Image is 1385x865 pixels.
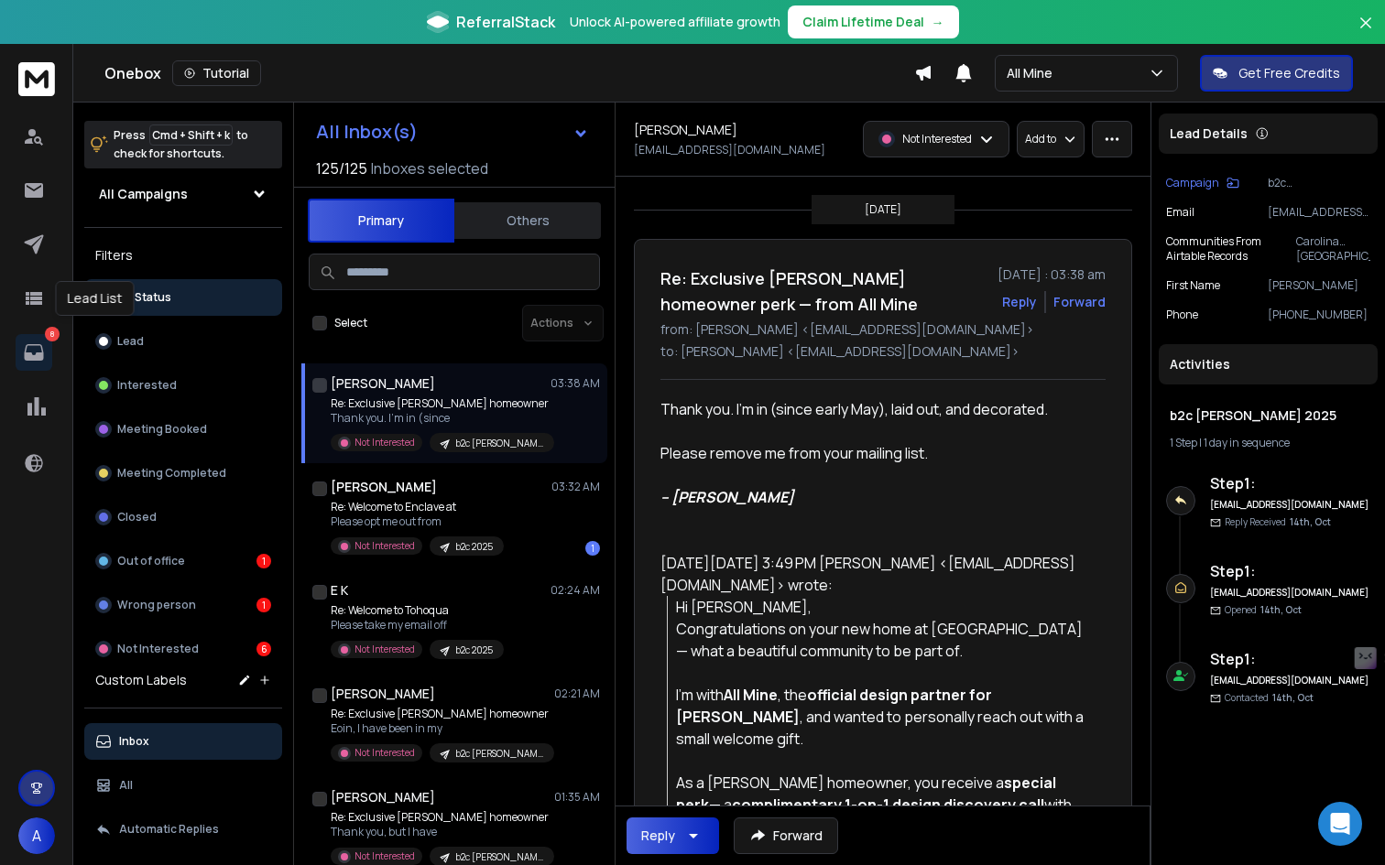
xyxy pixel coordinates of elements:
[1268,205,1370,220] p: [EMAIL_ADDRESS][DOMAIN_NAME]
[660,265,987,317] h1: Re: Exclusive [PERSON_NAME] homeowner perk — from All Mine
[301,114,604,150] button: All Inbox(s)
[95,671,187,689] h3: Custom Labels
[551,480,600,494] p: 03:32 AM
[84,767,282,804] button: All
[676,618,1091,662] div: Congratulations on your new home at [GEOGRAPHIC_DATA] — what a beautiful community to be part of.
[84,279,282,316] button: All Status
[551,376,600,391] p: 03:38 AM
[354,643,415,656] p: Not Interested
[1170,436,1367,450] div: |
[149,124,233,146] span: Cmd + Shift + k
[634,121,737,139] h1: [PERSON_NAME]
[660,487,794,507] font: -- [PERSON_NAME]
[56,281,135,316] div: Lead List
[1260,603,1302,616] span: 14th, Oct
[1268,176,1370,190] p: b2c [PERSON_NAME] 2025
[660,320,1106,339] p: from: [PERSON_NAME] <[EMAIL_ADDRESS][DOMAIN_NAME]>
[455,747,543,761] p: b2c [PERSON_NAME] 2025
[660,342,1106,361] p: to: [PERSON_NAME] <[EMAIL_ADDRESS][DOMAIN_NAME]>
[117,510,157,524] p: Closed
[1166,234,1296,264] p: Communities From Airtable Records
[308,199,454,243] button: Primary
[114,126,248,163] p: Press to check for shortcuts.
[1268,308,1370,322] p: [PHONE_NUMBER]
[331,825,551,839] p: Thank you, but I have
[660,552,1091,596] div: [DATE][DATE] 3:49 PM [PERSON_NAME] <[EMAIL_ADDRESS][DOMAIN_NAME]> wrote:
[998,265,1106,284] p: [DATE] : 03:38 am
[1166,278,1220,293] p: First Name
[732,795,1044,815] strong: complimentary 1-on-1 design discovery call
[18,817,55,854] button: A
[117,378,177,393] p: Interested
[676,684,1091,750] div: I’m with , the , and wanted to personally reach out with a small welcome gift.
[1166,176,1219,190] p: Campaign
[1210,586,1370,600] h6: [EMAIL_ADDRESS][DOMAIN_NAME]
[1025,132,1056,146] p: Add to
[119,778,133,793] p: All
[1170,435,1197,450] span: 1 Step
[256,598,271,612] div: 1
[117,466,226,481] p: Meeting Completed
[788,5,959,38] button: Claim Lifetime Deal→
[84,176,282,212] button: All Campaigns
[119,822,219,837] p: Automatic Replies
[641,827,675,845] div: Reply
[634,143,825,157] p: [EMAIL_ADDRESS][DOMAIN_NAME]
[551,583,600,598] p: 02:24 AM
[902,132,972,146] p: Not Interested
[354,539,415,553] p: Not Interested
[1170,124,1248,143] p: Lead Details
[1210,674,1370,687] h6: [EMAIL_ADDRESS][DOMAIN_NAME]
[1007,64,1060,82] p: All Mine
[1318,802,1362,846] div: Open Intercom Messenger
[331,396,551,411] p: Re: Exclusive [PERSON_NAME] homeowner
[316,157,367,179] span: 125 / 125
[84,367,282,404] button: Interested
[455,850,543,864] p: b2c [PERSON_NAME] 2025
[331,810,551,825] p: Re: Exclusive [PERSON_NAME] homeowner
[570,13,780,31] p: Unlock AI-powered affiliate growth
[119,734,149,749] p: Inbox
[1200,55,1353,92] button: Get Free Credits
[331,618,504,633] p: Please take my email off
[660,442,1091,464] div: Please remove me from your mailing list.
[1296,234,1370,264] p: Carolina [GEOGRAPHIC_DATA]
[1210,560,1370,582] h6: Step 1 :
[331,500,504,514] p: Re: Welcome to Enclave at
[84,587,282,623] button: Wrong person1
[117,642,199,656] p: Not Interested
[16,334,52,371] a: 8
[331,788,435,806] h1: [PERSON_NAME]
[1053,293,1106,311] div: Forward
[676,596,1091,618] div: Hi [PERSON_NAME],
[331,478,437,496] h1: [PERSON_NAME]
[331,707,551,721] p: Re: Exclusive [PERSON_NAME] homeowner
[354,849,415,863] p: Not Interested
[1272,691,1314,704] span: 14th, Oct
[316,123,418,141] h1: All Inbox(s)
[1290,515,1331,528] span: 14th, Oct
[1238,64,1340,82] p: Get Free Credits
[84,243,282,268] h3: Filters
[865,202,901,217] p: [DATE]
[1210,498,1370,512] h6: [EMAIL_ADDRESS][DOMAIN_NAME]
[585,541,600,556] div: 1
[455,643,493,657] p: b2c 2025
[117,554,185,568] p: Out of office
[1166,308,1198,322] p: Phone
[455,540,493,554] p: b2c 2025
[1204,435,1290,450] span: 1 day in sequence
[84,411,282,448] button: Meeting Booked
[627,817,719,854] button: Reply
[354,436,415,449] p: Not Interested
[84,631,282,667] button: Not Interested6
[117,422,207,437] p: Meeting Booked
[676,685,995,727] strong: official design partner for [PERSON_NAME]
[331,685,435,703] h1: [PERSON_NAME]
[331,603,504,618] p: Re: Welcome to Tohoqua
[331,374,435,393] h1: [PERSON_NAME]
[724,685,778,705] strong: All Mine
[734,817,838,854] button: Forward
